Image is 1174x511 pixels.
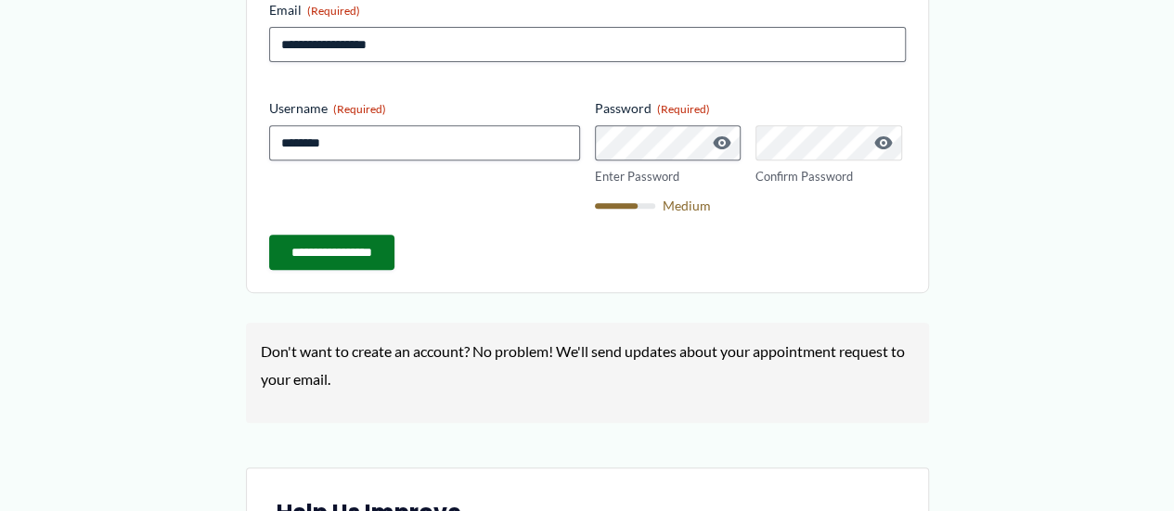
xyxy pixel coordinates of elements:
[657,102,710,116] span: (Required)
[595,199,906,212] div: Medium
[595,168,745,185] label: Enter Password
[261,338,914,392] p: Don't want to create an account? No problem! We'll send updates about your appointment request to...
[333,102,386,116] span: (Required)
[872,132,895,154] button: Show Password
[307,4,360,18] span: (Required)
[595,99,710,118] legend: Password
[269,99,580,118] label: Username
[269,1,906,19] label: Email
[711,132,733,154] button: Show Password
[755,168,906,185] label: Confirm Password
